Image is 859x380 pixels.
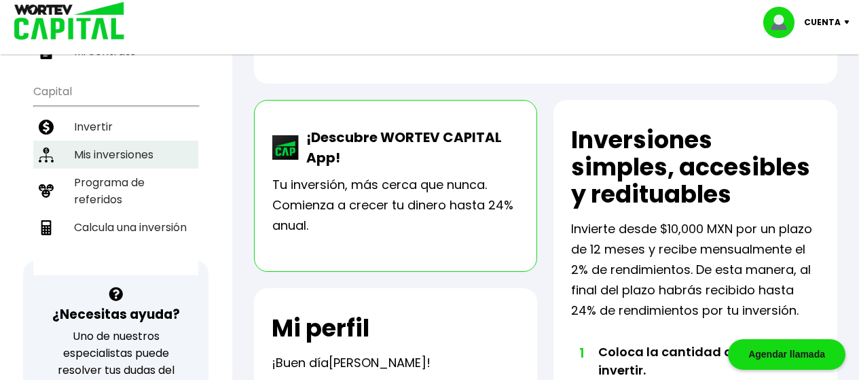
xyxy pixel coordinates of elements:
img: invertir-icon.b3b967d7.svg [39,120,54,135]
h2: Inversiones simples, accesibles y redituables [571,126,820,208]
span: 1 [578,343,585,363]
span: [PERSON_NAME] [329,354,426,371]
img: profile-image [763,7,804,38]
p: ¡Descubre WORTEV CAPITAL App! [299,127,519,168]
a: Calcula una inversión [33,213,198,241]
p: Invierte desde $10,000 MXN por un plazo de 12 meses y recibe mensualmente el 2% de rendimientos. ... [571,219,820,321]
img: inversiones-icon.6695dc30.svg [39,148,54,162]
a: Programa de referidos [33,169,198,213]
p: Cuenta [804,12,841,33]
h3: ¿Necesitas ayuda? [52,305,180,324]
ul: Capital [33,76,198,275]
h2: Mi perfil [272,315,369,342]
p: Tu inversión, más cerca que nunca. Comienza a crecer tu dinero hasta 24% anual. [272,175,519,236]
a: Mis inversiones [33,141,198,169]
a: Invertir [33,113,198,141]
p: ¡Buen día ! [272,353,431,373]
div: Agendar llamada [728,339,845,370]
img: calculadora-icon.17d418c4.svg [39,220,54,235]
img: icon-down [841,20,859,24]
img: wortev-capital-app-icon [272,135,299,160]
img: recomiendanos-icon.9b8e9327.svg [39,184,54,198]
